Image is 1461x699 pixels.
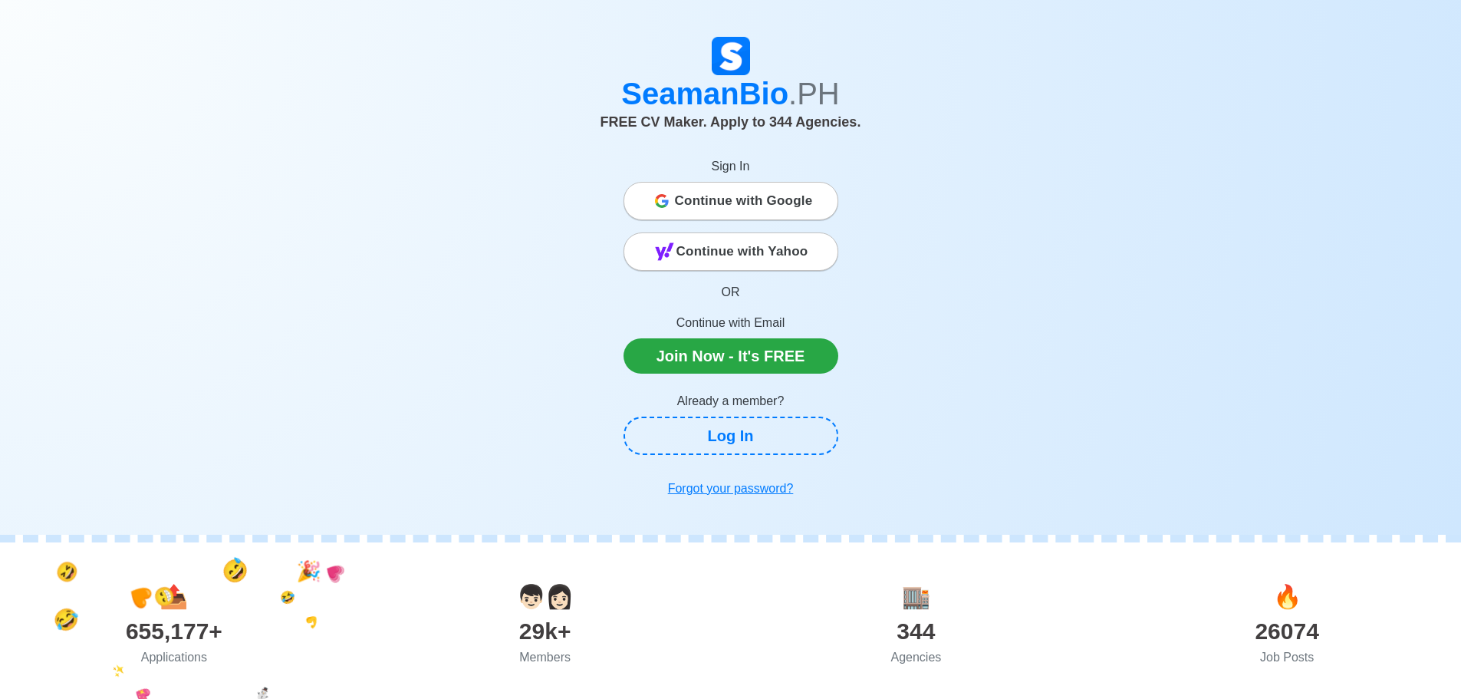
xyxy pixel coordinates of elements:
[360,614,731,648] div: 29k+
[731,614,1102,648] div: 344
[148,581,181,612] span: Random emoji
[517,584,574,609] span: users
[902,584,930,609] span: agencies
[160,584,188,609] span: applications
[49,555,84,589] span: Random emoji
[296,556,321,587] span: Random emoji
[215,550,257,592] span: Random emoji
[624,283,838,302] p: OR
[712,37,750,75] img: Logo
[121,579,158,613] span: Random emoji
[108,661,128,681] span: Random emoji
[624,157,838,176] p: Sign In
[47,599,87,640] span: Random emoji
[319,558,350,587] span: Random emoji
[624,314,838,332] p: Continue with Email
[788,77,840,110] span: .PH
[624,392,838,410] p: Already a member?
[624,182,838,220] button: Continue with Google
[304,613,321,631] span: Random emoji
[624,232,838,271] button: Continue with Yahoo
[668,482,794,495] u: Forgot your password?
[624,417,838,455] a: Log In
[676,236,808,267] span: Continue with Yahoo
[624,338,838,374] a: Join Now - It's FREE
[624,473,838,504] a: Forgot your password?
[305,75,1157,112] h1: SeamanBio
[601,114,861,130] span: FREE CV Maker. Apply to 344 Agencies.
[360,648,731,667] div: Members
[675,186,813,216] span: Continue with Google
[1273,584,1301,609] span: jobs
[731,648,1102,667] div: Agencies
[278,586,298,608] span: Random emoji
